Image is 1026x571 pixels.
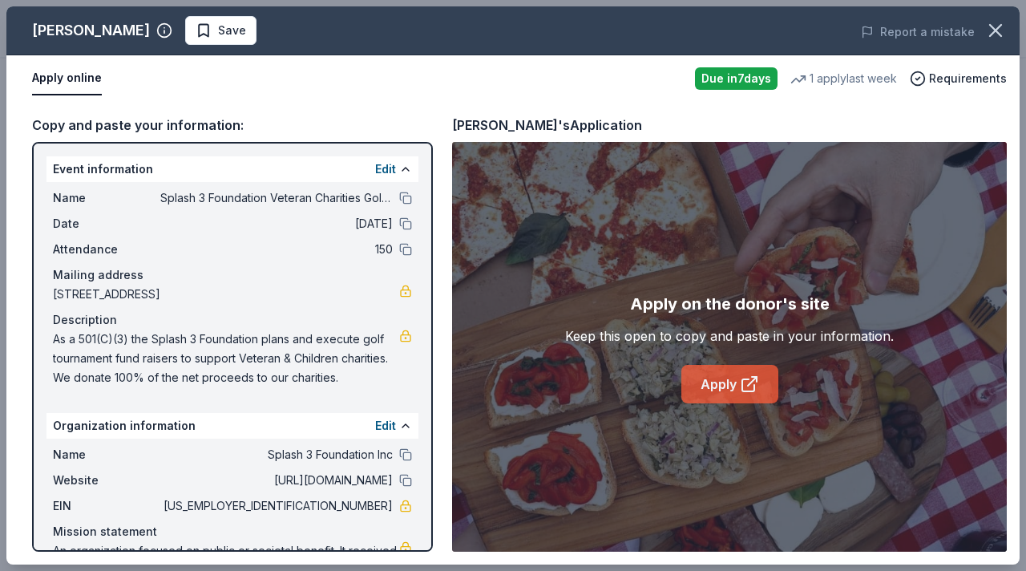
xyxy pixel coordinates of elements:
button: Edit [375,160,396,179]
span: Splash 3 Foundation Veteran Charities Golf Tournament [160,188,393,208]
button: Requirements [910,69,1007,88]
div: Copy and paste your information: [32,115,433,136]
span: Save [218,21,246,40]
div: Organization information [46,413,418,439]
span: Requirements [929,69,1007,88]
div: Mailing address [53,265,412,285]
div: Keep this open to copy and paste in your information. [565,326,894,346]
button: Edit [375,416,396,435]
div: Due in 7 days [695,67,778,90]
div: 1 apply last week [790,69,897,88]
div: Description [53,310,412,330]
span: Name [53,445,160,464]
span: Website [53,471,160,490]
button: Report a mistake [861,22,975,42]
button: Save [185,16,256,45]
span: EIN [53,496,160,516]
span: [STREET_ADDRESS] [53,285,399,304]
span: As a 501(C)(3) the Splash 3 Foundation plans and execute golf tournament fund raisers to support ... [53,330,399,387]
div: Mission statement [53,522,412,541]
div: [PERSON_NAME]'s Application [452,115,642,136]
div: Apply on the donor's site [630,291,830,317]
span: 150 [160,240,393,259]
span: [DATE] [160,214,393,233]
span: [US_EMPLOYER_IDENTIFICATION_NUMBER] [160,496,393,516]
div: Event information [46,156,418,182]
span: [URL][DOMAIN_NAME] [160,471,393,490]
span: Date [53,214,160,233]
a: Apply [681,365,778,403]
span: Splash 3 Foundation Inc [160,445,393,464]
button: Apply online [32,62,102,95]
span: Name [53,188,160,208]
span: Attendance [53,240,160,259]
div: [PERSON_NAME] [32,18,150,43]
